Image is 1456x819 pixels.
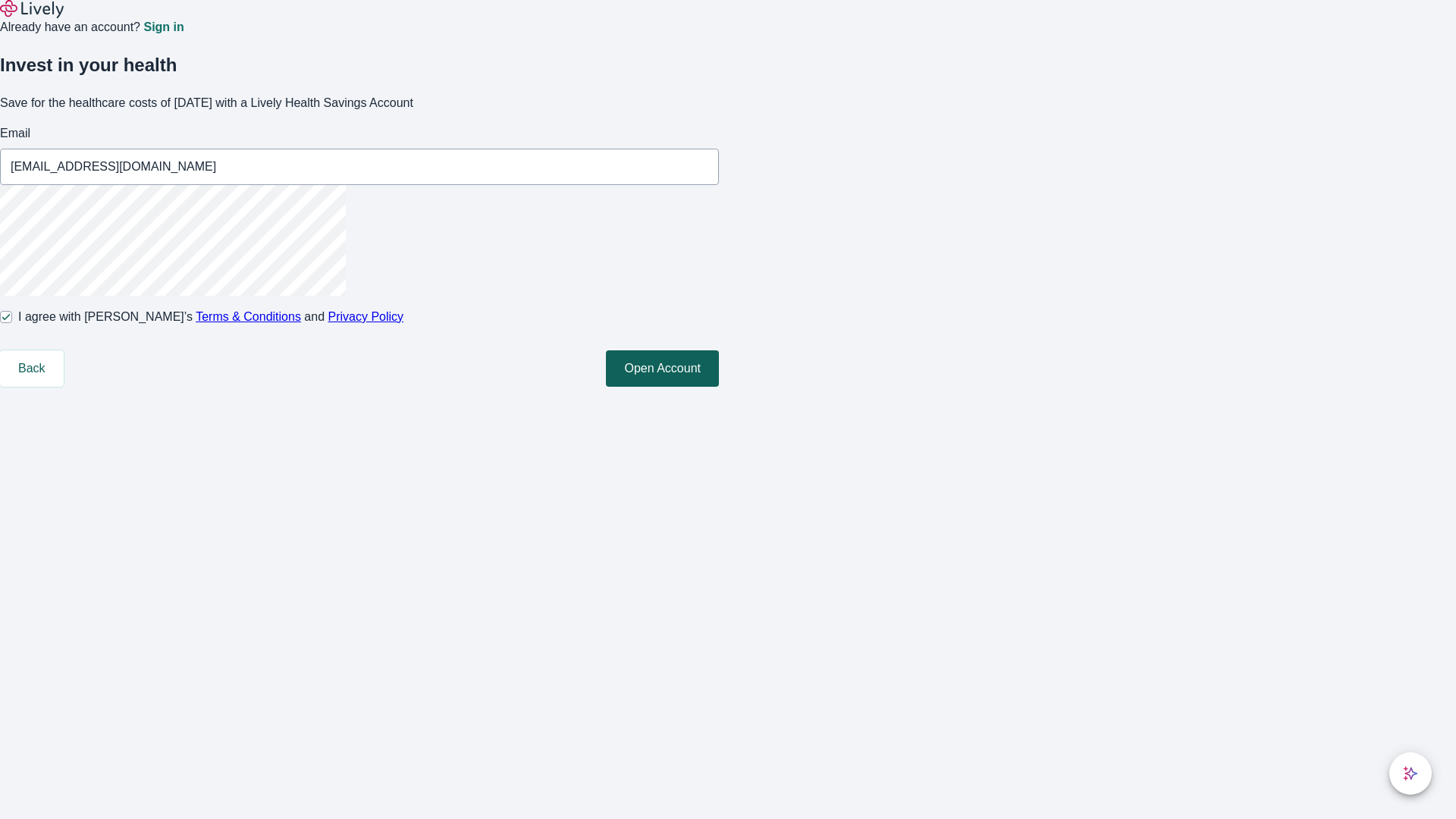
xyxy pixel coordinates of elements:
span: I agree with [PERSON_NAME]’s and [18,308,403,326]
button: chat [1389,752,1432,795]
a: Privacy Policy [328,310,404,323]
button: Open Account [606,350,719,387]
a: Terms & Conditions [196,310,301,323]
a: Sign in [143,21,184,33]
svg: Lively AI Assistant [1403,766,1418,781]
